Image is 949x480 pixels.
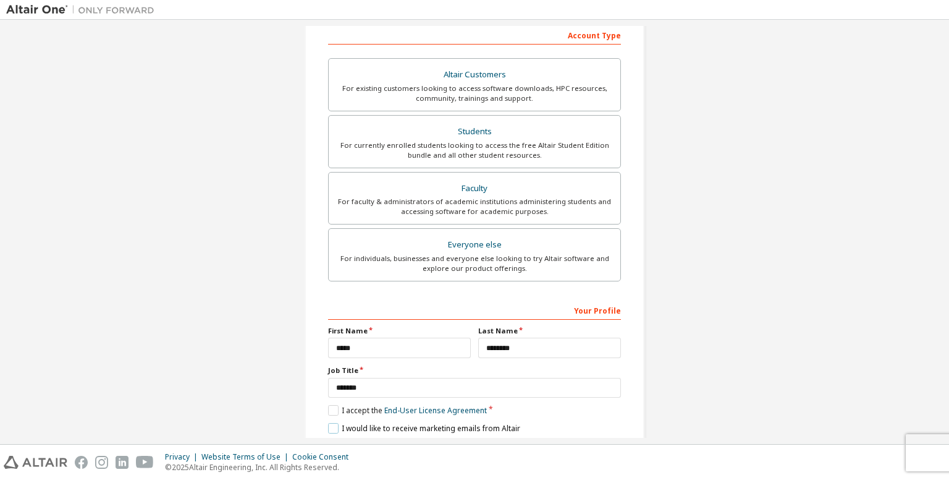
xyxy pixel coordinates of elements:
img: Altair One [6,4,161,16]
div: Everyone else [336,236,613,254]
label: I accept the [328,405,487,416]
div: For existing customers looking to access software downloads, HPC resources, community, trainings ... [336,84,613,103]
div: For individuals, businesses and everyone else looking to try Altair software and explore our prod... [336,254,613,273]
a: End-User License Agreement [384,405,487,416]
div: Cookie Consent [292,452,356,462]
div: Privacy [165,452,201,462]
div: Your Profile [328,300,621,320]
label: First Name [328,326,471,336]
div: For faculty & administrators of academic institutions administering students and accessing softwa... [336,197,613,216]
div: For currently enrolled students looking to access the free Altair Student Edition bundle and all ... [336,140,613,160]
div: Faculty [336,180,613,197]
div: Account Type [328,25,621,45]
div: Students [336,123,613,140]
img: linkedin.svg [116,456,129,469]
img: youtube.svg [136,456,154,469]
label: I would like to receive marketing emails from Altair [328,423,520,434]
label: Job Title [328,366,621,375]
p: © 2025 Altair Engineering, Inc. All Rights Reserved. [165,462,356,473]
img: altair_logo.svg [4,456,67,469]
div: Altair Customers [336,66,613,84]
div: Website Terms of Use [201,452,292,462]
label: Last Name [478,326,621,336]
img: facebook.svg [75,456,88,469]
img: instagram.svg [95,456,108,469]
